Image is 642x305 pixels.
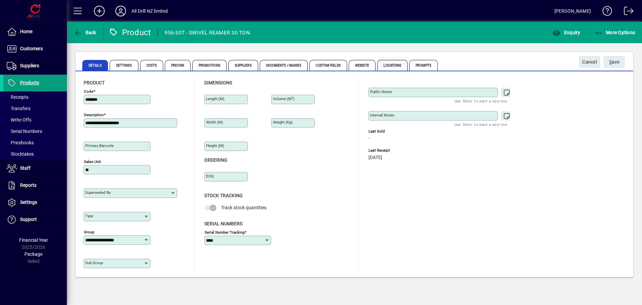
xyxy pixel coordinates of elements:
[273,96,295,101] mat-label: Volume (m )
[84,89,93,94] mat-label: Code
[3,177,67,194] a: Reports
[206,96,224,101] mat-label: Length (m)
[20,63,39,68] span: Suppliers
[165,27,250,38] div: 956-30T - SWIVEL REAMER 30 TON
[273,120,293,125] mat-label: Weight (Kg)
[85,214,93,218] mat-label: Type
[204,221,242,226] span: Serial Numbers
[131,6,168,16] div: All Drill NZ limited
[20,46,43,51] span: Customers
[598,1,612,23] a: Knowledge Base
[72,26,98,39] button: Back
[7,140,34,145] span: Pricebooks
[609,59,612,65] span: S
[370,89,392,94] mat-label: Public Notes
[74,30,96,35] span: Back
[205,230,244,234] mat-label: Serial Number tracking
[552,30,580,35] span: Enquiry
[619,1,634,23] a: Logout
[24,251,42,257] span: Package
[3,58,67,74] a: Suppliers
[7,94,28,100] span: Receipts
[7,117,31,123] span: Write Offs
[3,126,67,137] a: Serial Numbers
[454,121,507,128] mat-hint: Use 'Enter' to start a new line
[85,260,103,265] mat-label: Sub group
[368,136,370,141] span: -
[3,23,67,40] a: Home
[204,157,227,163] span: Ordering
[84,80,105,85] span: Product
[260,60,308,71] span: Documents / Images
[89,5,110,17] button: Add
[84,159,101,164] mat-label: Sales unit
[3,103,67,114] a: Transfers
[582,57,597,68] span: Cancel
[3,148,67,160] a: Stocktakes
[595,30,635,35] span: More Options
[3,194,67,211] a: Settings
[84,112,104,117] mat-label: Description
[20,80,39,85] span: Products
[551,26,582,39] button: Enquiry
[3,160,67,177] a: Staff
[309,60,347,71] span: Custom Fields
[20,165,30,171] span: Staff
[292,96,293,99] sup: 3
[19,237,48,243] span: Financial Year
[593,26,637,39] button: More Options
[67,26,104,39] app-page-header-button: Back
[604,56,625,68] button: Save
[109,27,151,38] div: Product
[204,80,232,85] span: Dimensions
[368,129,469,134] span: Last Sold
[84,230,94,234] mat-label: Group
[140,60,164,71] span: Costs
[85,190,111,195] mat-label: Superseded by
[20,217,37,222] span: Support
[579,56,600,68] button: Cancel
[20,29,32,34] span: Home
[370,113,394,118] mat-label: Internal Notes
[7,106,30,111] span: Transfers
[165,60,191,71] span: Pricing
[609,57,620,68] span: ave
[368,155,382,160] span: [DATE]
[3,41,67,57] a: Customers
[228,60,258,71] span: Suppliers
[110,60,138,71] span: Settings
[206,120,223,125] mat-label: Width (m)
[454,97,507,105] mat-hint: Use 'Enter' to start a new line
[3,137,67,148] a: Pricebooks
[409,60,438,71] span: Prompts
[3,114,67,126] a: Write Offs
[554,6,591,16] div: [PERSON_NAME]
[3,91,67,103] a: Receipts
[110,5,131,17] button: Profile
[206,143,224,148] mat-label: Height (m)
[204,193,243,198] span: Stock Tracking
[206,174,214,178] mat-label: EOQ
[349,60,376,71] span: Website
[3,211,67,228] a: Support
[20,200,37,205] span: Settings
[221,205,266,210] span: Track stock quantities
[82,60,108,71] span: Details
[7,151,34,157] span: Stocktakes
[20,182,36,188] span: Reports
[85,143,114,148] mat-label: Primary barcode
[368,148,469,153] span: Last Receipt
[377,60,408,71] span: Locations
[192,60,227,71] span: Promotions
[7,129,42,134] span: Serial Numbers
